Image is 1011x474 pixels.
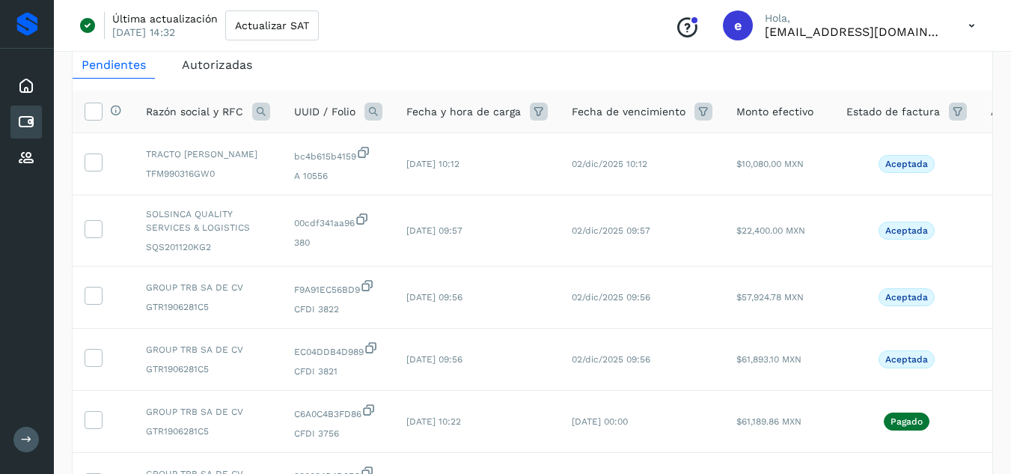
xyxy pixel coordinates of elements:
[406,416,461,427] span: [DATE] 10:22
[572,159,647,169] span: 02/dic/2025 10:12
[112,12,218,25] p: Última actualización
[406,225,462,236] span: [DATE] 09:57
[294,236,382,249] span: 380
[146,104,243,120] span: Razón social y RFC
[765,12,944,25] p: Hola,
[10,70,42,103] div: Inicio
[146,207,270,234] span: SOLSINCA QUALITY SERVICES & LOGISTICS
[146,240,270,254] span: SQS201120KG2
[885,225,928,236] p: Aceptada
[885,354,928,365] p: Aceptada
[572,104,685,120] span: Fecha de vencimiento
[885,159,928,169] p: Aceptada
[736,292,804,303] span: $57,924.78 MXN
[406,159,459,169] span: [DATE] 10:12
[736,225,805,236] span: $22,400.00 MXN
[225,10,319,40] button: Actualizar SAT
[146,343,270,356] span: GROUP TRB SA DE CV
[846,104,940,120] span: Estado de factura
[294,169,382,183] span: A 10556
[406,292,462,303] span: [DATE] 09:56
[736,416,801,427] span: $61,189.86 MXN
[885,292,928,303] p: Aceptada
[765,25,944,39] p: eestrada@grupo-gmx.com
[294,303,382,316] span: CFDI 3822
[235,20,309,31] span: Actualizar SAT
[146,362,270,376] span: GTR1906281C5
[406,104,521,120] span: Fecha y hora de carga
[736,354,801,365] span: $61,893.10 MXN
[572,354,650,365] span: 02/dic/2025 09:56
[10,142,42,174] div: Proveedores
[736,159,804,169] span: $10,080.00 MXN
[146,300,270,314] span: GTR1906281C5
[10,106,42,139] div: Cuentas por pagar
[572,292,650,303] span: 02/dic/2025 09:56
[146,281,270,294] span: GROUP TRB SA DE CV
[182,58,252,72] span: Autorizadas
[406,354,462,365] span: [DATE] 09:56
[294,104,355,120] span: UUID / Folio
[294,212,382,230] span: 00cdf341aa96
[294,279,382,297] span: F9A91EC56BD9
[146,425,270,438] span: GTR1906281C5
[112,25,175,39] p: [DATE] 14:32
[891,416,923,427] p: Pagado
[572,225,650,236] span: 02/dic/2025 09:57
[736,104,813,120] span: Monto efectivo
[294,365,382,378] span: CFDI 3821
[294,145,382,163] span: bc4b615b4159
[146,167,270,180] span: TFM990316GW0
[294,427,382,440] span: CFDI 3756
[82,58,146,72] span: Pendientes
[294,341,382,359] span: EC04DDB4D989
[572,416,628,427] span: [DATE] 00:00
[294,403,382,421] span: C6A0C4B3FD86
[146,405,270,419] span: GROUP TRB SA DE CV
[146,148,270,161] span: TRACTO [PERSON_NAME]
